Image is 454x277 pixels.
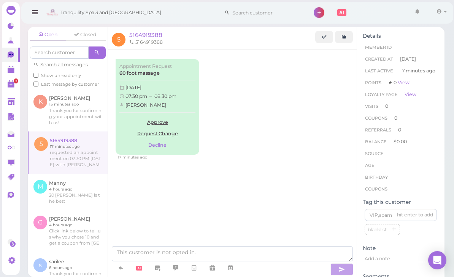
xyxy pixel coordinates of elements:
input: Show unread only [33,73,38,78]
a: View [405,91,416,97]
span: $0.00 [394,139,407,144]
a: 2 [2,77,20,91]
span: Member ID [365,45,392,50]
li: 0 [363,100,439,112]
span: 10/08/2025 05:40pm [117,155,147,160]
span: Coupons [365,115,387,121]
span: 5 [112,33,125,46]
a: Search all messages [33,62,88,67]
span: 17 minutes ago [400,67,435,74]
div: [PERSON_NAME] [119,102,195,109]
span: ★ 0 [388,80,410,85]
a: Closed [67,29,103,40]
span: Points [365,80,381,85]
div: Tag this customer [363,199,439,205]
div: Appointment Request [119,63,195,70]
input: VIP,spam [365,209,437,221]
span: 08:30 pm [154,93,176,99]
span: Visits [365,104,378,109]
span: Show unread only [41,73,81,78]
span: Last message by customer [41,82,99,87]
li: 0 [363,124,439,136]
input: Search customer [30,46,89,59]
span: Created At [365,56,393,62]
span: blacklist [366,227,388,232]
span: 2 [14,78,18,83]
div: Open Intercom Messenger [428,251,446,269]
label: 60 foot massage [119,70,160,77]
span: Add a note [365,256,390,261]
a: Request Change [119,128,195,139]
a: 5164919388 [129,31,162,38]
span: age [365,163,375,168]
li: 0 [363,112,439,124]
div: Details [363,33,439,39]
input: Last message by customer [33,82,38,86]
span: Source [365,151,384,156]
span: Referrals [365,127,391,133]
span: [DATE] [400,56,416,62]
span: 07:30 pm [125,93,148,99]
a: Open [30,29,66,41]
span: Coupons [365,186,387,192]
a: Approve [119,117,195,128]
span: Balance [365,139,388,144]
span: Birthday [365,175,388,180]
span: Tranquility Spa 3 and [GEOGRAPHIC_DATA] [60,2,161,23]
input: Search customer [230,6,303,19]
span: Last Active [365,68,393,74]
li: 5164919388 [127,39,165,46]
div: hit enter to add [397,211,433,218]
div: [DATE] [119,84,195,91]
a: View [398,80,410,85]
span: Loyalty page [365,92,398,97]
button: Decline [119,139,195,151]
div: Note [363,245,439,251]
